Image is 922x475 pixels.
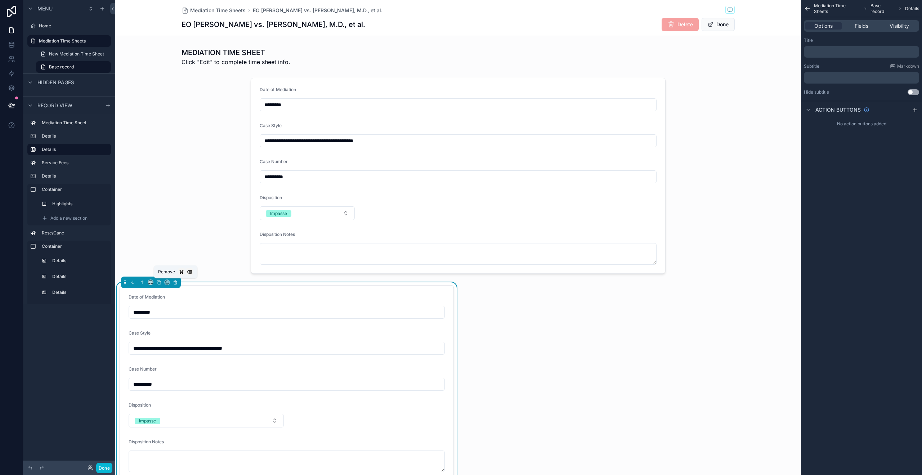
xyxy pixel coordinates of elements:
[52,274,107,279] label: Details
[39,23,109,29] label: Home
[52,258,107,264] label: Details
[42,243,108,249] label: Container
[129,439,164,444] span: Disposition Notes
[815,106,861,113] span: Action buttons
[37,79,74,86] span: Hidden pages
[870,3,895,14] span: Base record
[42,133,108,139] label: Details
[42,230,108,236] label: Resc/Canc
[814,22,833,30] span: Options
[27,35,111,47] a: Mediation Time Sheets
[190,7,246,14] span: Mediation Time Sheets
[129,294,165,300] span: Date of Mediation
[814,3,860,14] span: Mediation Time Sheets
[42,160,108,166] label: Service Fees
[702,18,735,31] button: Done
[27,20,111,32] a: Home
[36,61,111,73] a: Base record
[42,147,105,152] label: Details
[36,48,111,60] a: New Mediation Time Sheet
[253,7,382,14] a: EO [PERSON_NAME] vs. [PERSON_NAME], M.D., et al.
[49,64,74,70] span: Base record
[37,102,72,109] span: Record view
[804,37,813,43] label: Title
[158,269,175,275] span: Remove
[890,63,919,69] a: Markdown
[52,290,107,295] label: Details
[855,22,868,30] span: Fields
[182,7,246,14] a: Mediation Time Sheets
[905,6,919,12] span: Details
[129,402,151,408] span: Disposition
[804,63,819,69] label: Subtitle
[129,414,284,427] button: Select Button
[129,330,151,336] span: Case Style
[39,38,107,44] label: Mediation Time Sheets
[37,5,53,12] span: Menu
[801,118,922,130] div: No action buttons added
[129,366,157,372] span: Case Number
[897,63,919,69] span: Markdown
[23,114,115,304] div: scrollable content
[804,89,829,95] label: Hide subtitle
[50,215,88,221] span: Add a new section
[139,418,156,424] div: Impasse
[49,51,104,57] span: New Mediation Time Sheet
[804,72,919,84] div: scrollable content
[804,46,919,58] div: scrollable content
[42,120,108,126] label: Mediation Time Sheet
[96,463,112,473] button: Done
[52,201,107,207] label: Highlights
[890,22,909,30] span: Visibility
[182,19,365,30] h1: EO [PERSON_NAME] vs. [PERSON_NAME], M.D., et al.
[42,173,108,179] label: Details
[42,187,108,192] label: Container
